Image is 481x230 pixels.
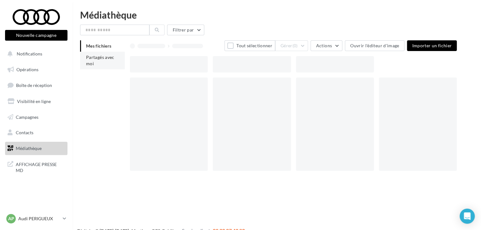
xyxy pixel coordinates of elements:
div: Médiathèque [80,10,473,20]
span: Partagés avec moi [86,55,114,66]
a: Campagnes [4,111,69,124]
span: Notifications [17,51,42,56]
span: Campagnes [16,114,38,119]
span: Médiathèque [16,146,42,151]
span: Visibilité en ligne [17,99,51,104]
button: Nouvelle campagne [5,30,67,41]
span: Opérations [16,67,38,72]
span: Contacts [16,130,33,135]
div: Open Intercom Messenger [460,209,475,224]
a: Visibilité en ligne [4,95,69,108]
span: Mes fichiers [86,43,111,49]
button: Importer un fichier [407,40,457,51]
p: Audi PERIGUEUX [18,216,60,222]
a: AFFICHAGE PRESSE MD [4,158,69,176]
span: (0) [293,43,298,48]
a: Médiathèque [4,142,69,155]
a: Opérations [4,63,69,76]
span: Importer un fichier [412,43,452,48]
button: Notifications [4,47,66,60]
a: Boîte de réception [4,78,69,92]
button: Actions [310,40,342,51]
span: AFFICHAGE PRESSE MD [16,160,65,174]
a: AP Audi PERIGUEUX [5,213,67,225]
span: Boîte de réception [16,83,52,88]
button: Gérer(0) [275,40,308,51]
a: Contacts [4,126,69,139]
span: Actions [316,43,332,48]
button: Ouvrir l'éditeur d'image [345,40,404,51]
button: Filtrer par [167,25,204,35]
button: Tout sélectionner [224,40,275,51]
span: AP [8,216,14,222]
